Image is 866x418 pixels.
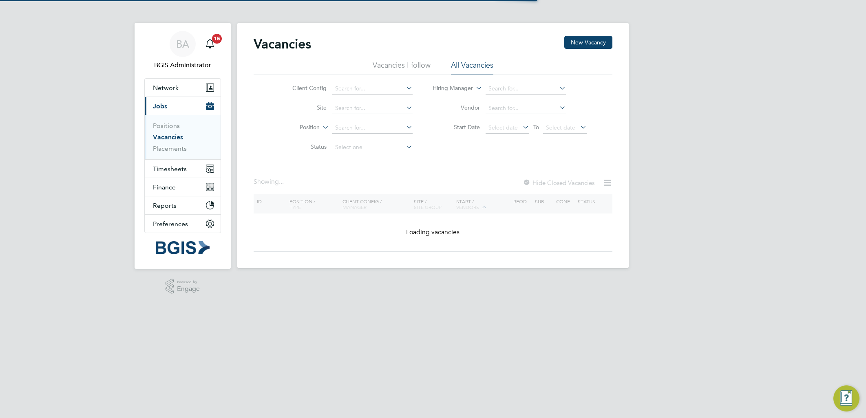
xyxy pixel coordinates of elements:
[332,122,413,134] input: Search for...
[177,279,200,286] span: Powered by
[145,115,221,159] div: Jobs
[332,83,413,95] input: Search for...
[144,241,221,254] a: Go to home page
[153,165,187,173] span: Timesheets
[153,84,179,92] span: Network
[280,143,327,150] label: Status
[153,220,188,228] span: Preferences
[135,23,231,269] nav: Main navigation
[488,124,518,131] span: Select date
[833,385,859,411] button: Engage Resource Center
[176,39,189,49] span: BA
[153,145,187,152] a: Placements
[433,123,480,131] label: Start Date
[280,104,327,111] label: Site
[254,36,311,52] h2: Vacancies
[564,36,612,49] button: New Vacancy
[153,183,176,191] span: Finance
[531,122,541,132] span: To
[166,279,200,294] a: Powered byEngage
[144,60,221,70] span: BGIS Administrator
[373,60,431,75] li: Vacancies I follow
[546,124,575,131] span: Select date
[254,178,285,186] div: Showing
[145,160,221,178] button: Timesheets
[144,31,221,70] a: BABGIS Administrator
[279,178,284,186] span: ...
[145,97,221,115] button: Jobs
[273,123,320,132] label: Position
[426,84,473,92] label: Hiring Manager
[153,102,167,110] span: Jobs
[177,286,200,293] span: Engage
[523,179,594,187] label: Hide Closed Vacancies
[486,83,566,95] input: Search for...
[156,241,210,254] img: bgis-logo-retina.png
[451,60,493,75] li: All Vacancies
[145,178,221,196] button: Finance
[145,215,221,233] button: Preferences
[433,104,480,111] label: Vendor
[153,202,177,209] span: Reports
[145,79,221,97] button: Network
[280,84,327,92] label: Client Config
[153,133,183,141] a: Vacancies
[486,103,566,114] input: Search for...
[202,31,218,57] a: 15
[145,196,221,214] button: Reports
[332,103,413,114] input: Search for...
[332,142,413,153] input: Select one
[212,34,222,44] span: 15
[153,122,180,130] a: Positions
